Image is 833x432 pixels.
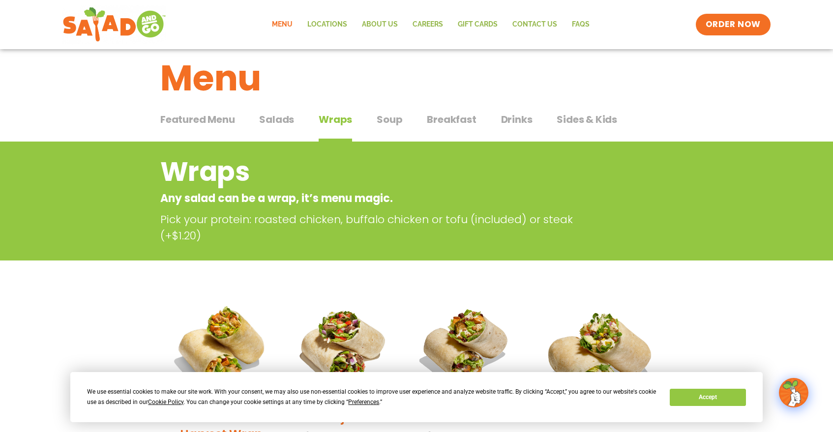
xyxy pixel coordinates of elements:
[160,109,673,142] div: Tabbed content
[160,211,598,244] p: Pick your protein: roasted chicken, buffalo chicken or tofu (included) or steak (+$1.20)
[427,112,476,127] span: Breakfast
[501,112,533,127] span: Drinks
[780,379,807,406] img: wpChatIcon
[259,112,294,127] span: Salads
[300,13,355,36] a: Locations
[160,190,594,206] p: Any salad can be a wrap, it’s menu magic.
[319,112,352,127] span: Wraps
[160,112,235,127] span: Featured Menu
[534,294,665,425] img: Product photo for BBQ Ranch Wrap
[377,112,402,127] span: Soup
[70,372,763,422] div: Cookie Consent Prompt
[168,294,275,401] img: Product photo for Southwest Harvest Wrap
[160,152,594,192] h2: Wraps
[670,389,745,406] button: Accept
[355,13,405,36] a: About Us
[265,13,597,36] nav: Menu
[265,13,300,36] a: Menu
[87,387,658,407] div: We use essential cookies to make our site work. With your consent, we may also use non-essential ...
[696,14,771,35] a: ORDER NOW
[505,13,565,36] a: Contact Us
[62,5,166,44] img: new-SAG-logo-768×292
[565,13,597,36] a: FAQs
[348,399,379,405] span: Preferences
[412,294,519,401] img: Product photo for Roasted Autumn Wrap
[160,52,673,105] h1: Menu
[405,13,450,36] a: Careers
[290,294,397,401] img: Product photo for Fajita Wrap
[706,19,761,30] span: ORDER NOW
[450,13,505,36] a: GIFT CARDS
[557,112,617,127] span: Sides & Kids
[148,399,183,405] span: Cookie Policy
